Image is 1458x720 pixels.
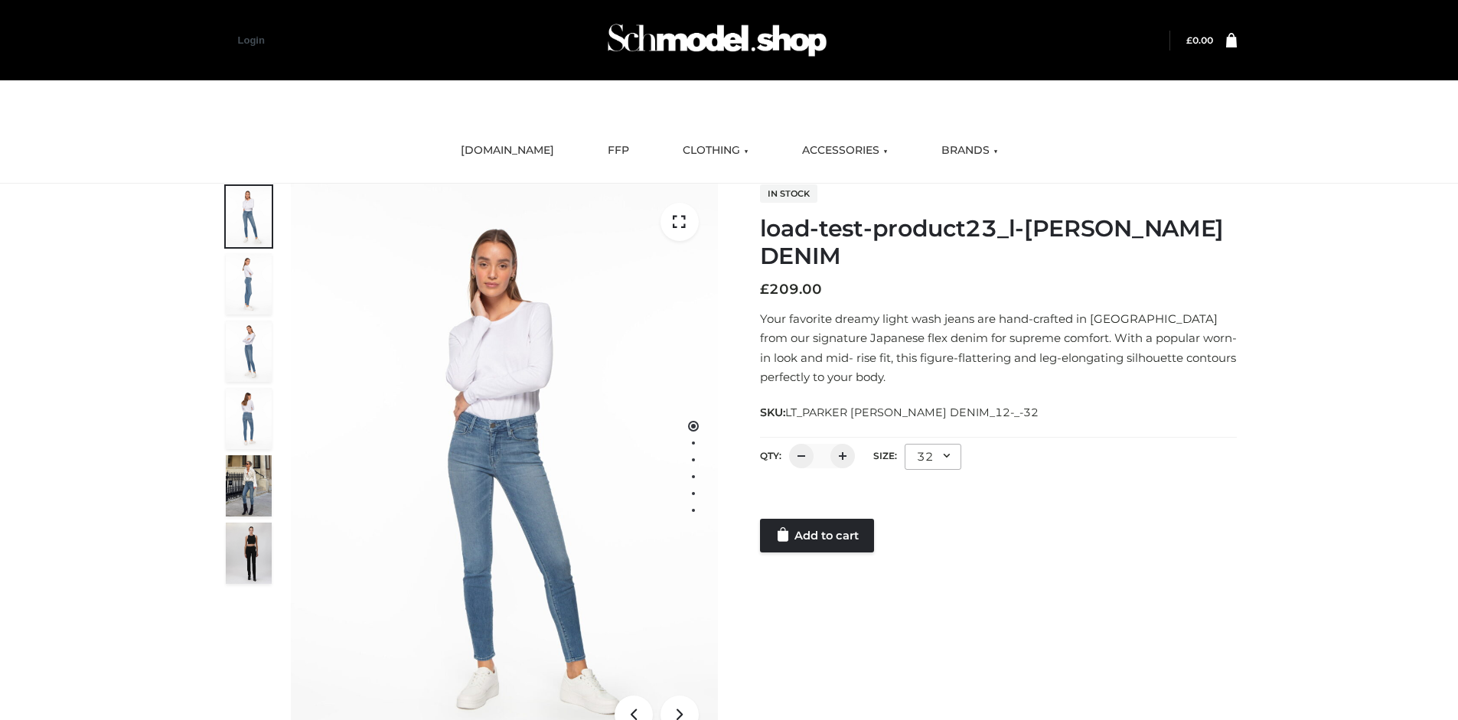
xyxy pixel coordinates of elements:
a: BRANDS [930,134,1010,168]
span: In stock [760,184,817,203]
img: Bowery-Skinny_Cove-1.jpg [226,455,272,516]
div: 32 [905,444,961,470]
img: 2001KLX-Ava-skinny-cove-3-scaled_eb6bf915-b6b9-448f-8c6c-8cabb27fd4b2.jpg [226,321,272,382]
img: 2001KLX-Ava-skinny-cove-2-scaled_32c0e67e-5e94-449c-a916-4c02a8c03427.jpg [226,388,272,449]
a: CLOTHING [671,134,760,168]
span: SKU: [760,403,1040,422]
img: 49df5f96394c49d8b5cbdcda3511328a.HD-1080p-2.5Mbps-49301101_thumbnail.jpg [226,523,272,584]
a: [DOMAIN_NAME] [449,134,566,168]
p: Your favorite dreamy light wash jeans are hand-crafted in [GEOGRAPHIC_DATA] from our signature Ja... [760,309,1237,387]
img: Schmodel Admin 964 [602,10,832,70]
bdi: 0.00 [1186,34,1213,46]
span: £ [760,281,769,298]
img: 2001KLX-Ava-skinny-cove-4-scaled_4636a833-082b-4702-abec-fd5bf279c4fc.jpg [226,253,272,314]
img: 2001KLX-Ava-skinny-cove-1-scaled_9b141654-9513-48e5-b76c-3dc7db129200.jpg [226,186,272,247]
a: FFP [596,134,641,168]
a: ACCESSORIES [791,134,899,168]
span: LT_PARKER [PERSON_NAME] DENIM_12-_-32 [785,406,1039,419]
h1: load-test-product23_l-[PERSON_NAME] DENIM [760,215,1237,270]
a: Login [238,34,265,46]
a: Add to cart [760,519,874,552]
label: QTY: [760,450,781,461]
label: Size: [873,450,897,461]
span: £ [1186,34,1192,46]
a: £0.00 [1186,34,1213,46]
bdi: 209.00 [760,281,822,298]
